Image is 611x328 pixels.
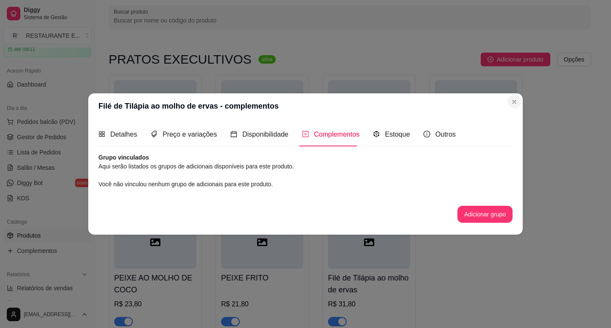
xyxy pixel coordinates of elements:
[242,131,289,138] span: Disponibilidade
[151,131,157,137] span: tags
[314,131,360,138] span: Complementos
[98,162,513,171] article: Aqui serão listados os grupos de adicionais disponíveis para este produto.
[230,131,237,137] span: calendar
[163,131,217,138] span: Preço e variações
[373,131,380,137] span: code-sandbox
[385,131,410,138] span: Estoque
[423,131,430,137] span: info-circle
[98,181,273,188] span: Você não vinculou nenhum grupo de adicionais para este produto.
[457,206,513,223] button: Adicionar grupo
[88,93,523,119] header: Filé de Tilápia ao molho de ervas - complementos
[110,131,137,138] span: Detalhes
[98,131,105,137] span: appstore
[98,153,513,162] article: Grupo vinculados
[507,95,521,109] button: Close
[302,131,309,137] span: plus-square
[435,131,456,138] span: Outros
